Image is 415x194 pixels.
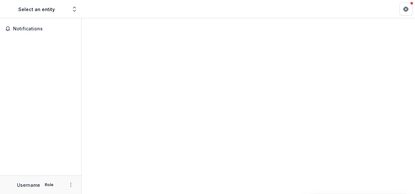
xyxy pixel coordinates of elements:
[17,182,40,188] p: Username
[18,6,55,13] div: Select an entity
[67,181,75,189] button: More
[3,24,79,34] button: Notifications
[13,26,76,32] span: Notifications
[43,182,55,188] p: Role
[70,3,79,16] button: Open entity switcher
[399,3,412,16] button: Get Help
